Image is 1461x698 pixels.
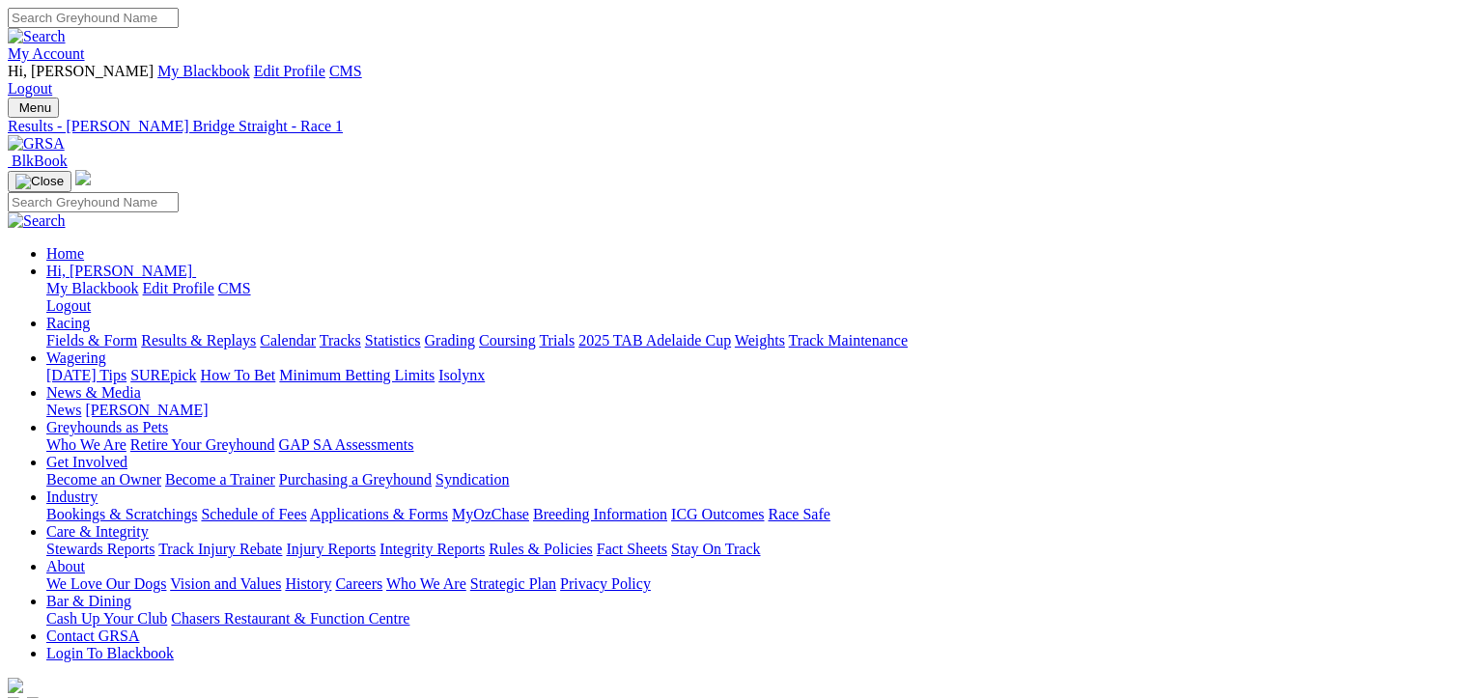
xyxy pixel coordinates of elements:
[8,45,85,62] a: My Account
[46,263,192,279] span: Hi, [PERSON_NAME]
[46,367,1453,384] div: Wagering
[46,245,84,262] a: Home
[8,153,68,169] a: BlkBook
[489,541,593,557] a: Rules & Policies
[158,541,282,557] a: Track Injury Rebate
[46,575,166,592] a: We Love Our Dogs
[46,610,1453,628] div: Bar & Dining
[201,506,306,522] a: Schedule of Fees
[8,63,1453,98] div: My Account
[46,436,1453,454] div: Greyhounds as Pets
[46,471,161,488] a: Become an Owner
[365,332,421,349] a: Statistics
[386,575,466,592] a: Who We Are
[46,384,141,401] a: News & Media
[8,678,23,693] img: logo-grsa-white.png
[279,367,435,383] a: Minimum Betting Limits
[46,506,197,522] a: Bookings & Scratchings
[46,402,81,418] a: News
[8,8,179,28] input: Search
[286,541,376,557] a: Injury Reports
[46,367,126,383] a: [DATE] Tips
[8,135,65,153] img: GRSA
[279,436,414,453] a: GAP SA Assessments
[46,315,90,331] a: Racing
[46,575,1453,593] div: About
[46,541,1453,558] div: Care & Integrity
[425,332,475,349] a: Grading
[438,367,485,383] a: Isolynx
[8,98,59,118] button: Toggle navigation
[320,332,361,349] a: Tracks
[560,575,651,592] a: Privacy Policy
[671,506,764,522] a: ICG Outcomes
[254,63,325,79] a: Edit Profile
[75,170,91,185] img: logo-grsa-white.png
[171,610,409,627] a: Chasers Restaurant & Function Centre
[19,100,51,115] span: Menu
[470,575,556,592] a: Strategic Plan
[789,332,908,349] a: Track Maintenance
[8,28,66,45] img: Search
[46,541,155,557] a: Stewards Reports
[260,332,316,349] a: Calendar
[46,263,196,279] a: Hi, [PERSON_NAME]
[735,332,785,349] a: Weights
[46,471,1453,489] div: Get Involved
[46,349,106,366] a: Wagering
[12,153,68,169] span: BlkBook
[157,63,250,79] a: My Blackbook
[8,118,1453,135] a: Results - [PERSON_NAME] Bridge Straight - Race 1
[8,192,179,212] input: Search
[379,541,485,557] a: Integrity Reports
[46,419,168,435] a: Greyhounds as Pets
[46,523,149,540] a: Care & Integrity
[279,471,432,488] a: Purchasing a Greyhound
[141,332,256,349] a: Results & Replays
[46,593,131,609] a: Bar & Dining
[46,280,1453,315] div: Hi, [PERSON_NAME]
[8,63,154,79] span: Hi, [PERSON_NAME]
[46,332,1453,349] div: Racing
[8,212,66,230] img: Search
[46,436,126,453] a: Who We Are
[46,402,1453,419] div: News & Media
[15,174,64,189] img: Close
[46,489,98,505] a: Industry
[671,541,760,557] a: Stay On Track
[165,471,275,488] a: Become a Trainer
[130,436,275,453] a: Retire Your Greyhound
[218,280,251,296] a: CMS
[435,471,509,488] a: Syndication
[578,332,731,349] a: 2025 TAB Adelaide Cup
[285,575,331,592] a: History
[201,367,276,383] a: How To Bet
[335,575,382,592] a: Careers
[479,332,536,349] a: Coursing
[46,506,1453,523] div: Industry
[46,454,127,470] a: Get Involved
[170,575,281,592] a: Vision and Values
[46,628,139,644] a: Contact GRSA
[85,402,208,418] a: [PERSON_NAME]
[143,280,214,296] a: Edit Profile
[46,645,174,661] a: Login To Blackbook
[8,80,52,97] a: Logout
[8,171,71,192] button: Toggle navigation
[539,332,575,349] a: Trials
[329,63,362,79] a: CMS
[46,558,85,574] a: About
[46,610,167,627] a: Cash Up Your Club
[46,280,139,296] a: My Blackbook
[46,332,137,349] a: Fields & Form
[452,506,529,522] a: MyOzChase
[768,506,829,522] a: Race Safe
[533,506,667,522] a: Breeding Information
[310,506,448,522] a: Applications & Forms
[46,297,91,314] a: Logout
[130,367,196,383] a: SUREpick
[597,541,667,557] a: Fact Sheets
